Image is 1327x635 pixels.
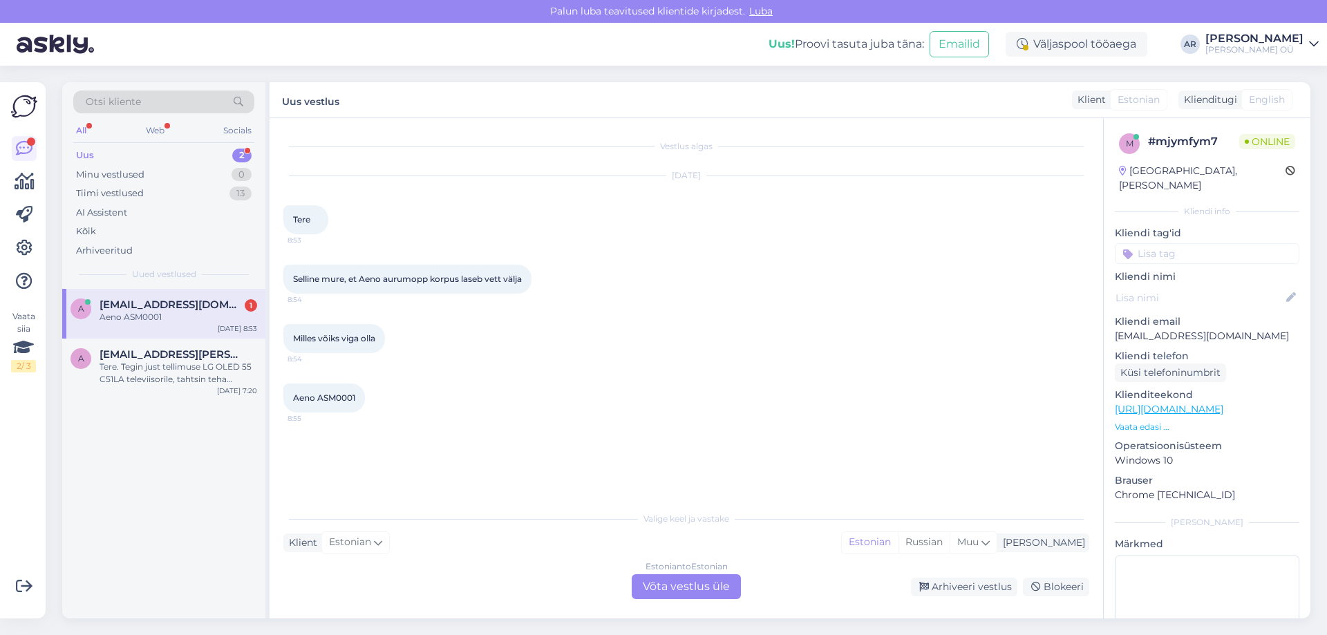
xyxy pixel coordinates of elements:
input: Lisa nimi [1116,290,1283,305]
div: Socials [220,122,254,140]
span: 8:54 [288,294,339,305]
a: [URL][DOMAIN_NAME] [1115,403,1223,415]
span: Milles võiks viga olla [293,333,375,343]
b: Uus! [769,37,795,50]
div: Russian [898,532,950,553]
div: Väljaspool tööaega [1006,32,1147,57]
div: Proovi tasuta juba täna: [769,36,924,53]
span: a [78,303,84,314]
div: AR [1180,35,1200,54]
div: Valige keel ja vastake [283,513,1089,525]
div: [DATE] 7:20 [217,386,257,396]
div: Kliendi info [1115,205,1299,218]
p: Windows 10 [1115,453,1299,468]
div: 1 [245,299,257,312]
p: Kliendi nimi [1115,269,1299,284]
div: [DATE] [283,169,1089,182]
p: Operatsioonisüsteem [1115,439,1299,453]
div: Aeno ASM0001 [100,311,257,323]
p: Märkmed [1115,537,1299,551]
span: Online [1239,134,1295,149]
span: 8:54 [288,354,339,364]
span: Luba [745,5,777,17]
div: [PERSON_NAME] [997,536,1085,550]
span: Selline mure, et Aeno aurumopp korpus laseb vett välja [293,274,522,284]
div: Estonian to Estonian [646,560,728,573]
span: Otsi kliente [86,95,141,109]
div: Küsi telefoninumbrit [1115,363,1226,382]
span: 8:55 [288,413,339,424]
div: Tere. Tegin just tellimuse LG OLED 55 C51LA televiisorile, tahtsin teha järelmaksuga 0%, mis teil... [100,361,257,386]
span: English [1249,93,1285,107]
label: Uus vestlus [282,91,339,109]
span: m [1126,138,1133,149]
div: Web [143,122,167,140]
p: Chrome [TECHNICAL_ID] [1115,488,1299,502]
button: Emailid [930,31,989,57]
p: Kliendi telefon [1115,349,1299,363]
div: 0 [232,168,252,182]
div: Tiimi vestlused [76,187,144,200]
span: Uued vestlused [132,268,196,281]
div: Arhiveeri vestlus [911,578,1017,596]
div: Võta vestlus üle [632,574,741,599]
div: Arhiveeritud [76,244,133,258]
div: Klient [1072,93,1106,107]
div: Klient [283,536,317,550]
div: AI Assistent [76,206,127,220]
span: 8:53 [288,235,339,245]
div: Vestlus algas [283,140,1089,153]
p: Kliendi email [1115,314,1299,329]
p: Klienditeekond [1115,388,1299,402]
div: 2 / 3 [11,360,36,372]
div: Estonian [842,532,898,553]
span: asta@janese.ee [100,348,243,361]
input: Lisa tag [1115,243,1299,264]
div: [PERSON_NAME] [1205,33,1304,44]
div: Kõik [76,225,96,238]
div: [GEOGRAPHIC_DATA], [PERSON_NAME] [1119,164,1286,193]
span: Aeno ASM0001 [293,392,355,403]
div: [PERSON_NAME] [1115,516,1299,529]
p: [EMAIL_ADDRESS][DOMAIN_NAME] [1115,329,1299,343]
div: 2 [232,149,252,162]
img: Askly Logo [11,93,37,120]
p: Kliendi tag'id [1115,226,1299,240]
a: [PERSON_NAME][PERSON_NAME] OÜ [1205,33,1319,55]
div: Uus [76,149,94,162]
p: Vaata edasi ... [1115,421,1299,433]
div: Minu vestlused [76,168,144,182]
div: [DATE] 8:53 [218,323,257,334]
div: Klienditugi [1178,93,1237,107]
span: a [78,353,84,363]
span: Estonian [1118,93,1160,107]
div: # mjymfym7 [1148,133,1239,150]
div: Vaata siia [11,310,36,372]
div: All [73,122,89,140]
p: Brauser [1115,473,1299,488]
div: Blokeeri [1023,578,1089,596]
span: Estonian [329,535,371,550]
div: 13 [229,187,252,200]
div: [PERSON_NAME] OÜ [1205,44,1304,55]
span: Muu [957,536,979,548]
span: Tere [293,214,310,225]
span: arvipadar@gmail.com [100,298,243,311]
